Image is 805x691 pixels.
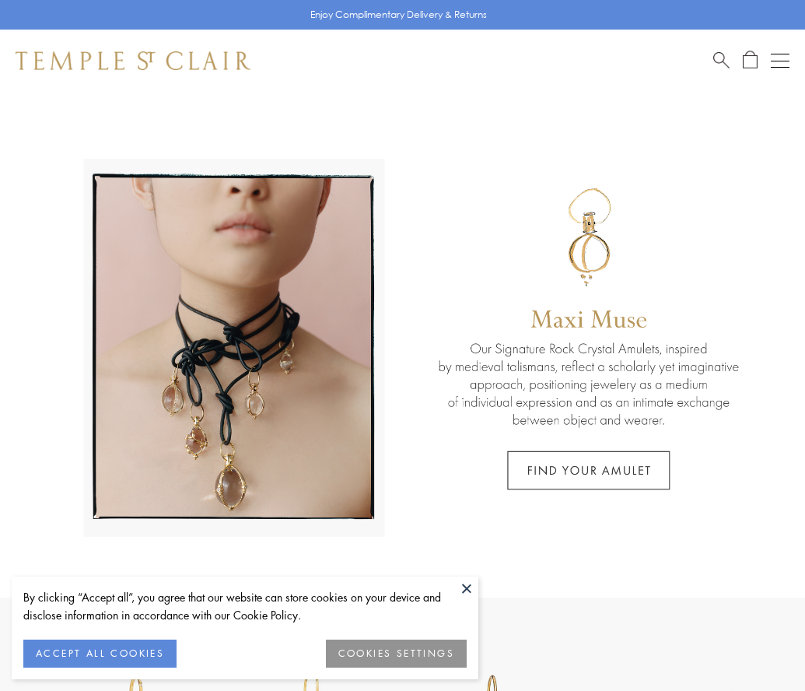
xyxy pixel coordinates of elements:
a: Open Shopping Bag [743,51,758,70]
button: ACCEPT ALL COOKIES [23,640,177,668]
img: Temple St. Clair [16,51,250,70]
a: Search [713,51,730,70]
div: By clicking “Accept all”, you agree that our website can store cookies on your device and disclos... [23,588,467,624]
button: Open navigation [771,51,789,70]
button: COOKIES SETTINGS [326,640,467,668]
p: Enjoy Complimentary Delivery & Returns [310,7,487,23]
